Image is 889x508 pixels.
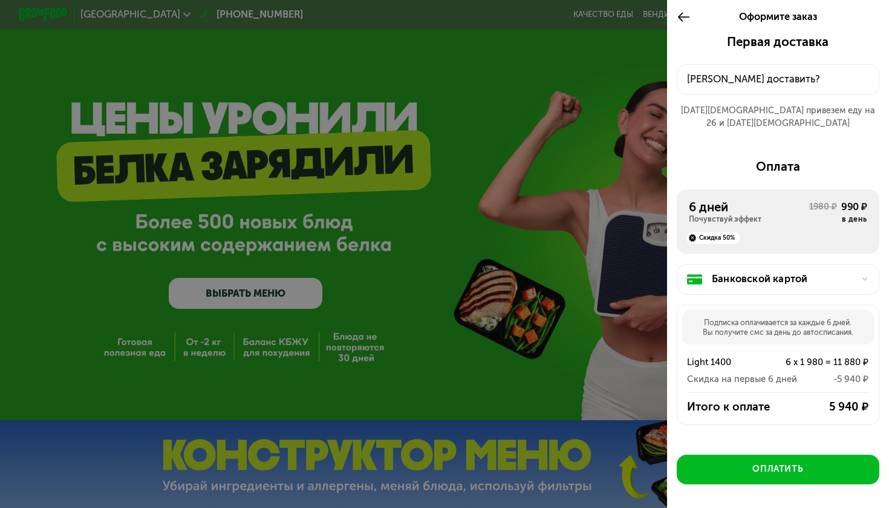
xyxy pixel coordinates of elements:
[689,214,809,224] div: Почувствуй эффект
[677,159,879,174] div: Оплата
[687,372,797,387] div: Скидка на первые 6 дней
[677,35,879,50] div: Первая доставка
[677,64,879,95] button: [PERSON_NAME] доставить?
[752,463,803,475] div: Оплатить
[686,232,740,244] div: Скидка 50%
[689,200,809,215] div: 6 дней
[687,400,787,415] div: Итого к оплате
[677,105,879,130] div: [DATE][DEMOGRAPHIC_DATA] привезем еду на 26 и [DATE][DEMOGRAPHIC_DATA]
[841,214,867,224] div: в день
[841,200,867,215] div: 990 ₽
[760,355,868,370] div: 6 x 1 980 = 11 880 ₽
[712,272,854,287] div: Банковской картой
[687,72,868,87] div: [PERSON_NAME] доставить?
[787,400,868,415] div: 5 940 ₽
[682,310,874,345] div: Подписка оплачивается за каждые 6 дней. Вы получите смс за день до автосписания.
[687,355,760,370] div: Light 1400
[797,372,868,387] div: -5 940 ₽
[739,11,817,22] span: Оформите заказ
[809,201,837,225] div: 1980 ₽
[677,455,879,484] button: Оплатить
